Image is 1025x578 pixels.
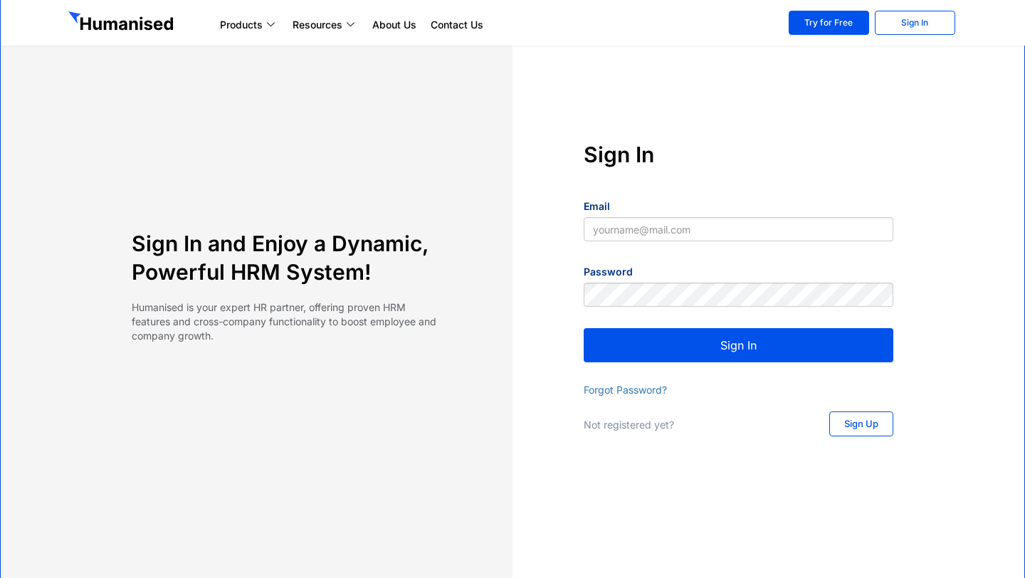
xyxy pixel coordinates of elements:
a: Sign In [875,11,955,35]
h4: Sign In [584,140,893,169]
button: Sign In [584,328,893,362]
a: Sign Up [829,411,893,436]
img: GetHumanised Logo [68,11,177,34]
a: About Us [365,16,424,33]
p: Not registered yet? [584,418,801,432]
p: Humanised is your expert HR partner, offering proven HRM features and cross-company functionality... [132,300,441,343]
a: Try for Free [789,11,869,35]
label: Email [584,199,610,214]
a: Products [213,16,285,33]
span: Sign Up [844,419,878,429]
a: Contact Us [424,16,490,33]
a: Resources [285,16,365,33]
h4: Sign In and Enjoy a Dynamic, Powerful HRM System! [132,229,441,286]
input: yourname@mail.com [584,217,893,241]
label: Password [584,265,633,279]
a: Forgot Password? [584,384,667,396]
